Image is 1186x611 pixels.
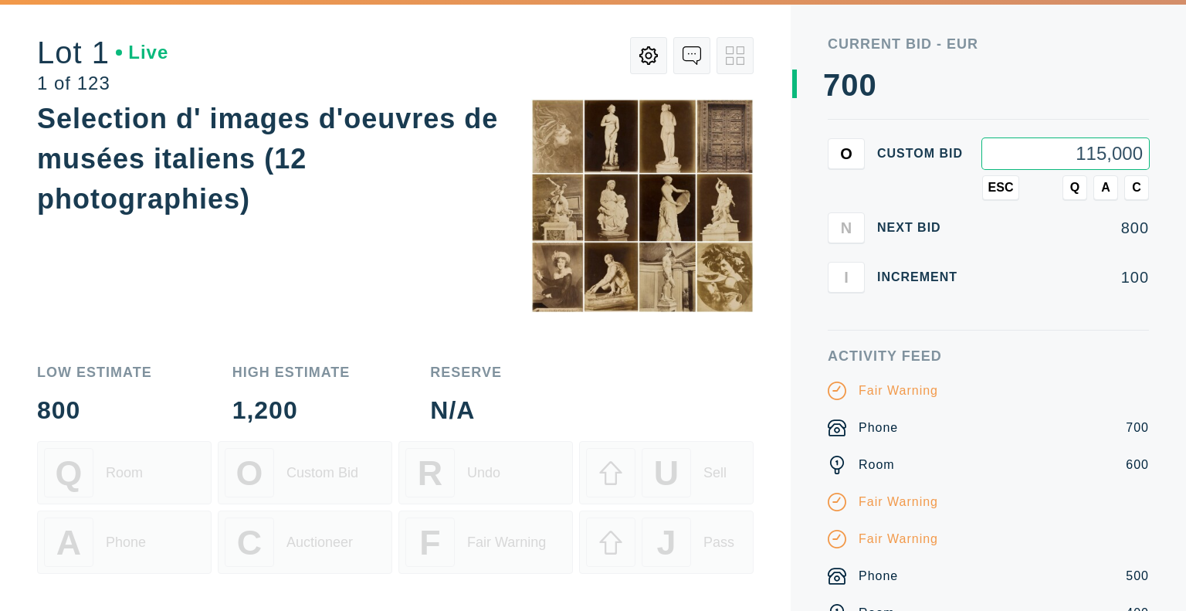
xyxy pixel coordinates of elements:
[56,453,83,493] span: Q
[232,398,351,423] div: 1,200
[859,530,938,548] div: Fair Warning
[859,456,895,474] div: Room
[398,511,573,574] button: FFair Warning
[1132,181,1141,195] span: C
[37,365,152,379] div: Low Estimate
[877,148,970,160] div: Custom bid
[37,37,168,68] div: Lot 1
[982,220,1149,236] div: 800
[703,465,727,481] div: Sell
[844,268,849,286] span: I
[1126,456,1149,474] div: 600
[859,567,898,586] div: Phone
[1070,181,1079,195] span: Q
[398,441,573,504] button: RUndo
[106,465,143,481] div: Room
[823,70,841,100] div: 7
[859,493,938,511] div: Fair Warning
[828,349,1149,363] div: Activity Feed
[859,419,898,437] div: Phone
[840,144,852,162] span: O
[37,441,212,504] button: QRoom
[859,70,877,100] div: 0
[859,382,938,400] div: Fair Warning
[877,271,970,283] div: Increment
[237,523,262,562] span: C
[56,523,81,562] span: A
[232,365,351,379] div: High Estimate
[218,511,392,574] button: CAuctioneer
[218,441,392,504] button: OCustom Bid
[828,138,865,169] button: O
[1062,175,1087,200] button: Q
[236,453,263,493] span: O
[286,535,353,551] div: Auctioneer
[579,511,754,574] button: JPass
[430,365,502,379] div: Reserve
[877,222,970,234] div: Next Bid
[37,511,212,574] button: APhone
[656,523,676,562] span: J
[106,535,146,551] div: Phone
[988,181,1014,195] span: ESC
[37,398,152,423] div: 800
[37,103,498,215] div: Selection d' images d'oeuvres de musées italiens (12 photographies)
[418,453,442,493] span: R
[1126,567,1149,586] div: 500
[1101,181,1110,195] span: A
[286,465,358,481] div: Custom Bid
[828,37,1149,51] div: Current Bid - EUR
[579,441,754,504] button: USell
[982,270,1149,285] div: 100
[430,398,502,423] div: N/A
[828,262,865,293] button: I
[982,175,1019,200] button: ESC
[703,535,734,551] div: Pass
[419,523,440,562] span: F
[1126,419,1149,437] div: 700
[116,43,168,62] div: Live
[841,70,859,100] div: 0
[1093,175,1118,200] button: A
[37,74,168,93] div: 1 of 123
[654,453,679,493] span: U
[467,465,500,481] div: Undo
[467,535,546,551] div: Fair Warning
[841,219,852,236] span: N
[1124,175,1149,200] button: C
[828,212,865,243] button: N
